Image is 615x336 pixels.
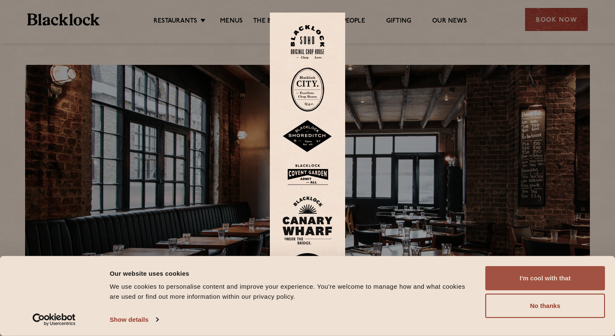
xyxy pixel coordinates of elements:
button: I'm cool with that [485,266,605,290]
img: City-stamp-default.svg [291,67,324,112]
img: BLA_1470_CoventGarden_Website_Solid.svg [282,161,333,188]
a: Usercentrics Cookiebot - opens in a new window [18,313,91,326]
img: BL_Manchester_Logo-bleed.png [282,253,333,311]
div: Our website uses cookies [110,268,476,278]
img: Shoreditch-stamp-v2-default.svg [282,120,333,153]
div: We use cookies to personalise content and improve your experience. You're welcome to manage how a... [110,282,476,302]
button: No thanks [485,294,605,318]
img: Soho-stamp-default.svg [291,25,324,59]
img: BL_CW_Logo_Website.svg [282,196,333,245]
a: Show details [110,313,158,326]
